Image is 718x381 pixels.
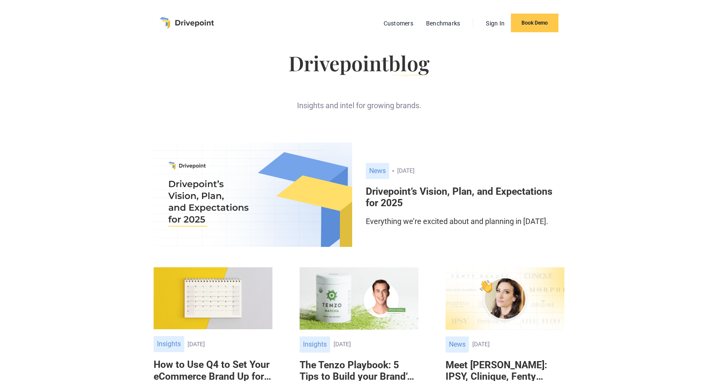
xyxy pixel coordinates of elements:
[472,341,564,348] div: [DATE]
[446,267,564,330] img: Meet Emine ErSelcuk: IPSY, Clinique, Fenty Beauty, and Bobbi Brown Alum + Drivepoint’s Newest Str...
[160,17,214,29] a: home
[422,18,465,29] a: Benchmarks
[366,163,564,227] a: News[DATE]Drivepoint’s Vision, Plan, and Expectations for 2025Everything we’re excited about and ...
[366,186,564,209] h6: Drivepoint’s Vision, Plan, and Expectations for 2025
[389,49,429,76] span: blog
[300,336,330,353] div: Insights
[154,53,564,73] h1: Drivepoint
[334,341,418,348] div: [DATE]
[397,167,564,174] div: [DATE]
[482,18,509,29] a: Sign In
[154,87,564,111] div: Insights and intel for growing brands.
[379,18,418,29] a: Customers
[300,267,418,330] img: The Tenzo Playbook: 5 Tips to Build your Brand’s Financials from Scratch
[154,336,184,352] div: Insights
[446,336,469,353] div: News
[154,267,272,329] img: How to Use Q4 to Set Your eCommerce Brand Up for a Profitable 2024
[366,163,389,179] div: News
[366,216,564,227] p: Everything we’re excited about and planning in [DATE].
[188,341,272,348] div: [DATE]
[511,14,558,32] a: Book Demo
